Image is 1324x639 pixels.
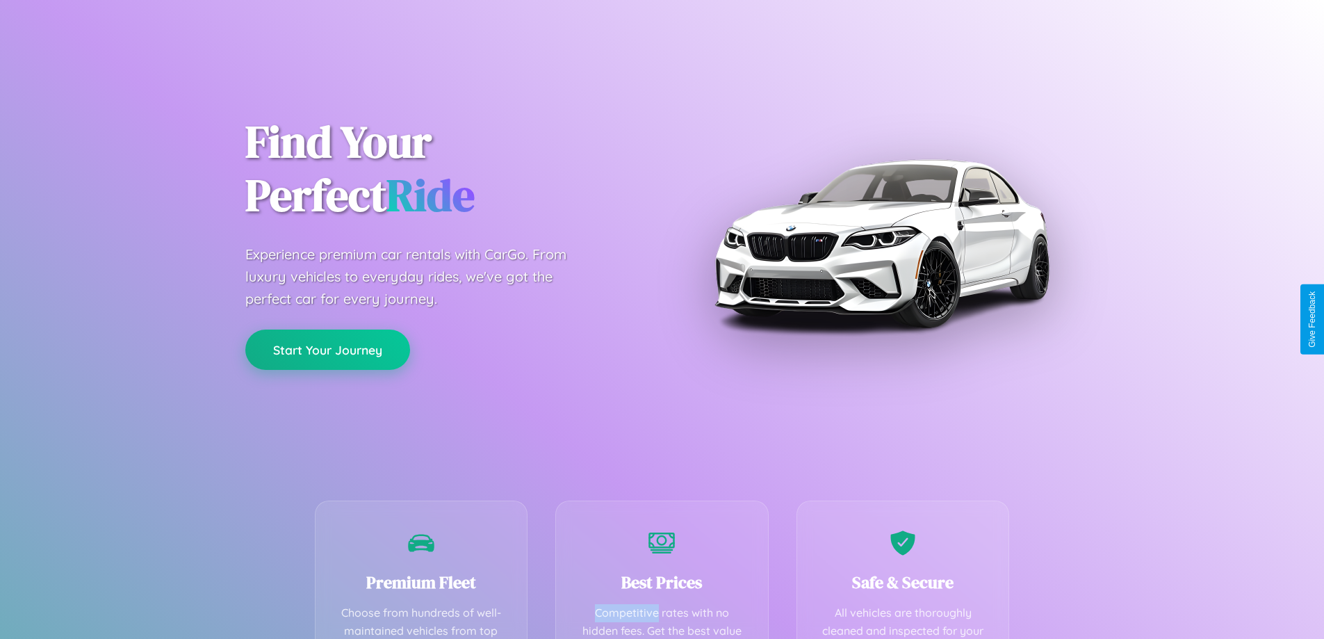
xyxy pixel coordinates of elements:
h3: Premium Fleet [336,571,507,594]
span: Ride [386,165,475,225]
h3: Best Prices [577,571,747,594]
h1: Find Your Perfect [245,115,641,223]
button: Start Your Journey [245,330,410,370]
div: Give Feedback [1307,291,1317,348]
img: Premium BMW car rental vehicle [708,70,1055,417]
h3: Safe & Secure [818,571,988,594]
p: Experience premium car rentals with CarGo. From luxury vehicles to everyday rides, we've got the ... [245,243,593,310]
